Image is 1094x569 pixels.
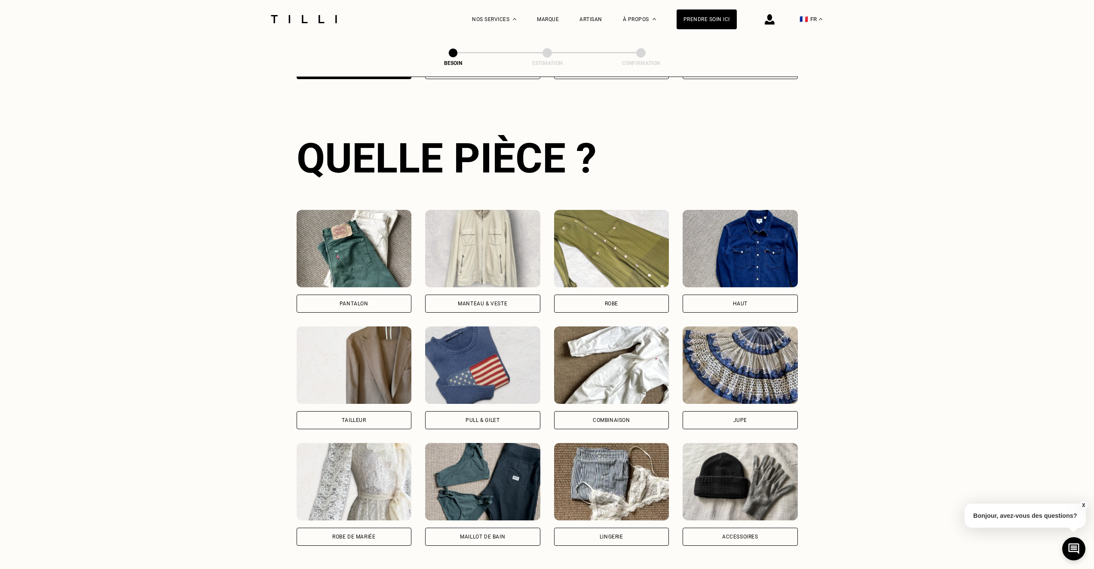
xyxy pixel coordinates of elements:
img: Tilli retouche votre Pantalon [297,210,412,287]
div: Pantalon [340,301,368,306]
img: Tilli retouche votre Lingerie [554,443,669,520]
a: Prendre soin ici [677,9,737,29]
div: Quelle pièce ? [297,134,798,182]
img: Menu déroulant à propos [653,18,656,20]
div: Lingerie [600,534,623,539]
img: Menu déroulant [513,18,516,20]
p: Bonjour, avez-vous des questions? [965,504,1086,528]
a: Artisan [579,16,602,22]
img: Tilli retouche votre Accessoires [683,443,798,520]
img: Tilli retouche votre Pull & gilet [425,326,540,404]
div: Manteau & Veste [458,301,507,306]
button: X [1079,501,1088,510]
span: 🇫🇷 [800,15,808,23]
div: Besoin [410,60,496,66]
img: Tilli retouche votre Jupe [683,326,798,404]
img: Tilli retouche votre Maillot de bain [425,443,540,520]
div: Accessoires [722,534,758,539]
img: Logo du service de couturière Tilli [268,15,340,23]
div: Robe de mariée [332,534,375,539]
div: Estimation [504,60,590,66]
img: Tilli retouche votre Manteau & Veste [425,210,540,287]
img: icône connexion [765,14,775,25]
div: Haut [733,301,748,306]
img: Tilli retouche votre Robe de mariée [297,443,412,520]
div: Maillot de bain [460,534,505,539]
div: Pull & gilet [466,418,500,423]
a: Marque [537,16,559,22]
img: Tilli retouche votre Haut [683,210,798,287]
div: Confirmation [598,60,684,66]
img: menu déroulant [819,18,822,20]
div: Tailleur [342,418,366,423]
img: Tilli retouche votre Tailleur [297,326,412,404]
img: Tilli retouche votre Robe [554,210,669,287]
div: Robe [605,301,618,306]
div: Combinaison [593,418,630,423]
div: Jupe [733,418,747,423]
img: Tilli retouche votre Combinaison [554,326,669,404]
